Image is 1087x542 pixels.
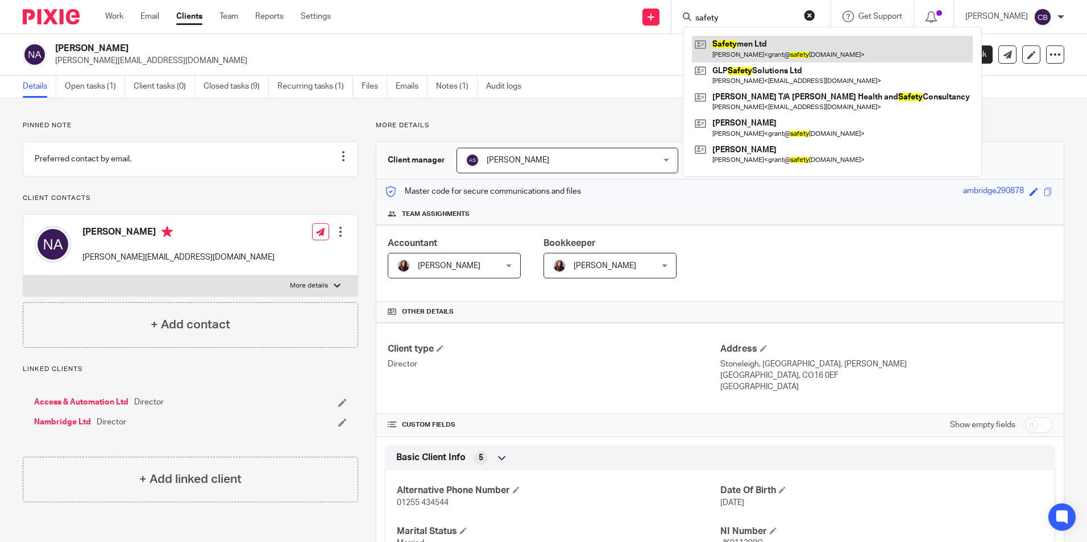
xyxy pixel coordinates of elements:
span: 01255 434544 [397,499,449,507]
h4: Date Of Birth [720,485,1043,497]
span: 5 [479,452,483,464]
span: Get Support [858,12,902,20]
p: [PERSON_NAME] [965,11,1028,22]
img: svg%3E [23,43,47,66]
h4: Client type [388,343,720,355]
i: Primary [161,226,173,237]
p: Stoneleigh, [GEOGRAPHIC_DATA], [PERSON_NAME] [720,358,1052,370]
h4: + Add linked client [139,470,242,488]
span: [DATE] [720,499,744,507]
span: Director [134,397,164,408]
p: Master code for secure communications and files [385,186,581,197]
p: Linked clients [23,365,358,374]
h4: Address [720,343,1052,355]
span: [PERSON_NAME] [487,156,549,164]
p: Pinned note [23,121,358,130]
a: Reports [255,11,284,22]
h3: Client manager [388,155,445,166]
a: Details [23,76,56,98]
div: ambridge290878 [963,185,1024,198]
a: Access & Automation Ltd [34,397,128,408]
a: Nambridge Ltd [34,416,91,428]
input: Search [694,14,796,24]
a: Clients [176,11,202,22]
span: Other details [402,307,454,316]
p: [PERSON_NAME][EMAIL_ADDRESS][DOMAIN_NAME] [82,252,275,263]
img: IMG_0011.jpg [397,259,410,273]
img: Pixie [23,9,80,24]
a: Work [105,11,123,22]
a: Audit logs [486,76,530,98]
h4: CUSTOM FIELDS [388,420,720,430]
span: Director [97,416,126,428]
span: Basic Client Info [396,452,466,464]
h4: NI Number [720,526,1043,537]
p: [GEOGRAPHIC_DATA] [720,381,1052,393]
p: More details [376,121,1064,130]
button: Clear [804,10,815,21]
p: Director [388,358,720,370]
img: svg%3E [1034,8,1052,26]
a: Client tasks (0) [134,76,195,98]
span: Team assignments [402,210,470,219]
label: Show empty fields [950,419,1015,431]
a: Closed tasks (9) [204,76,269,98]
a: Team [219,11,238,22]
a: Notes (1) [436,76,478,98]
img: svg%3E [466,153,479,167]
a: Recurring tasks (1) [277,76,353,98]
h4: [PERSON_NAME] [82,226,275,240]
p: Client contacts [23,194,358,203]
a: Emails [396,76,428,98]
a: Files [362,76,387,98]
img: IMG_0011.jpg [553,259,566,273]
span: [PERSON_NAME] [574,262,636,270]
img: svg%3E [35,226,71,262]
p: [GEOGRAPHIC_DATA], CO16 0EF [720,370,1052,381]
p: More details [290,281,328,290]
a: Settings [301,11,331,22]
span: Bookkeeper [543,239,596,248]
h4: Alternative Phone Number [397,485,720,497]
h4: + Add contact [151,316,230,333]
span: Accountant [388,239,437,248]
p: [PERSON_NAME][EMAIL_ADDRESS][DOMAIN_NAME] [55,55,910,66]
h4: Marital Status [397,526,720,537]
a: Email [140,11,159,22]
a: Open tasks (1) [65,76,125,98]
h2: [PERSON_NAME] [55,43,739,55]
span: [PERSON_NAME] [418,262,480,270]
